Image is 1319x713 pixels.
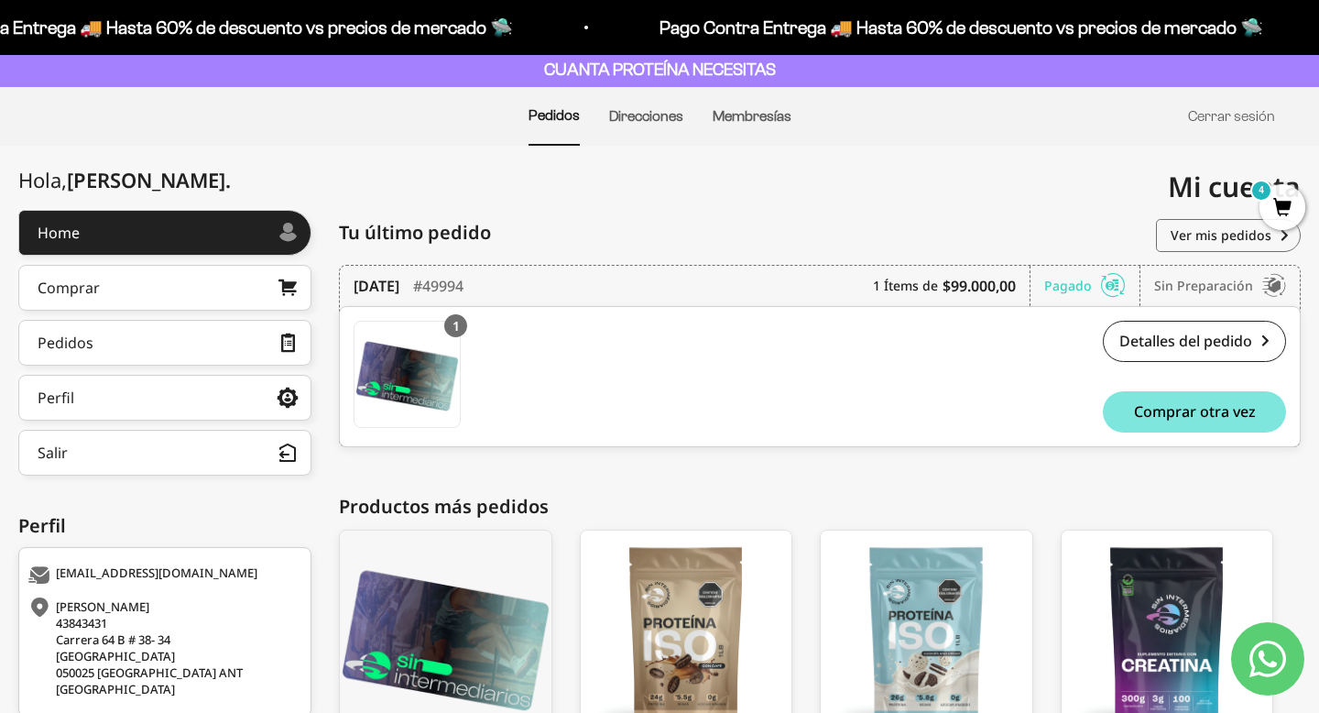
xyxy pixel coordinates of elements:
span: Comprar otra vez [1134,404,1256,419]
div: 1 Ítems de [873,266,1030,306]
div: [EMAIL_ADDRESS][DOMAIN_NAME] [28,566,297,585]
b: $99.000,00 [943,275,1016,297]
a: Pedidos [529,107,580,123]
span: . [225,166,231,193]
a: Comprar [18,265,311,311]
a: Membresías [713,108,791,124]
div: Perfil [18,512,311,540]
a: Home [18,210,311,256]
div: Pagado [1044,266,1140,306]
a: Pedidos [18,320,311,366]
span: Mi cuenta [1168,168,1301,205]
div: Home [38,225,80,240]
div: Pedidos [38,335,93,350]
a: Cerrar sesión [1188,108,1275,124]
p: Pago Contra Entrega 🚚 Hasta 60% de descuento vs precios de mercado 🛸 [656,13,1259,42]
img: Translation missing: es.Membresía Anual [354,322,460,427]
a: Perfil [18,375,311,421]
a: 4 [1259,199,1305,219]
span: [PERSON_NAME] [67,166,231,193]
div: Sin preparación [1154,266,1286,306]
button: Salir [18,430,311,476]
time: [DATE] [354,275,399,297]
div: Comprar [38,280,100,295]
div: Productos más pedidos [339,493,1301,521]
mark: 4 [1250,180,1272,202]
div: Salir [38,445,68,460]
div: 1 [444,314,467,337]
div: #49994 [413,266,463,306]
a: Membresía Anual [354,321,461,428]
a: Ver mis pedidos [1156,219,1301,252]
span: Tu último pedido [339,219,491,247]
strong: CUANTA PROTEÍNA NECESITAS [544,60,776,79]
a: Detalles del pedido [1103,321,1286,362]
div: [PERSON_NAME] 43843431 Carrera 64 B # 38- 34 [GEOGRAPHIC_DATA] 050025 [GEOGRAPHIC_DATA] ANT [GEOG... [28,598,297,697]
a: Direcciones [609,108,683,124]
button: Comprar otra vez [1103,391,1286,433]
div: Hola, [18,169,231,192]
div: Perfil [38,390,74,405]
